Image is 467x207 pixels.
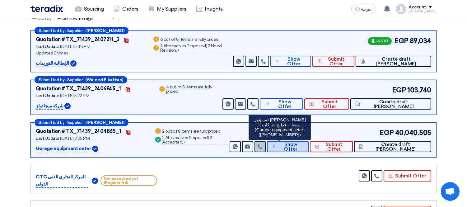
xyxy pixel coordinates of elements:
a: Sourcing [70,2,109,16]
div: Open chat [441,182,460,201]
span: 2 Need Revision, [160,43,222,53]
div: 4 out of 8 items are fully priced [166,85,221,94]
button: Create draft [PERSON_NAME] [354,141,431,152]
button: Create draft [PERSON_NAME] [350,98,431,110]
button: Show Offer [267,141,309,152]
b: (‪[PERSON_NAME]‬‏) [85,120,124,125]
span: 103,740 [407,85,431,95]
span: Submitted by [39,78,65,82]
span: Create draft [PERSON_NAME] [365,142,426,152]
div: – [35,27,128,34]
span: ( [208,135,209,140]
div: ‪[PERSON_NAME]‬‏ (مسؤول مبيعات قطاع شركات ) (Garage equipment ceter) ([PHONE_NUMBER]) [249,115,311,140]
div: 2 Alternatives Proposed [160,44,232,53]
button: Submit Offer [312,56,354,67]
p: Garage equipment ceter [36,145,91,153]
div: – [35,119,128,126]
a: Orders [109,2,143,16]
a: My Suppliers [143,2,191,16]
span: ) [184,139,185,145]
div: Quotation # TX_71439_2406945_1 [36,85,121,92]
img: Verified Account [64,103,71,109]
div: Quotation # TX_71439_2404865_1 [36,128,121,135]
span: EGP [392,85,406,95]
span: Supplier [67,120,83,125]
span: Show Offer [278,142,304,152]
span: 89,034 [410,36,431,46]
img: Verified Account [92,178,98,184]
p: شركة ميجا تولز [36,102,63,110]
a: Insights [191,2,228,16]
div: 6 out of 8 items are fully priced [160,37,219,42]
span: ) [178,48,179,53]
span: 2 Accepted, [162,135,212,145]
button: Submit Offer [384,170,431,181]
span: Show Offer [271,100,298,109]
span: Last Update [36,136,59,141]
button: Show Offer [260,98,303,110]
button: Show Offer [270,56,311,67]
b: ([PERSON_NAME]) [85,29,124,33]
p: الإيطالية للتوريدات [36,60,69,67]
span: EGP [380,128,394,138]
div: – [35,76,127,83]
span: Show Offer [282,57,306,66]
span: Last Update [36,44,59,49]
span: Last Update [36,93,59,98]
span: Supplier [67,29,83,33]
div: 2 Alternatives Proposed [162,136,228,145]
span: Submit Offer [315,100,344,109]
div: Quotation # TX_71439_2407211_2 [36,36,119,43]
span: [DATE] 5:48 PM [60,44,90,49]
span: ( [206,43,207,49]
span: Submit Offer [321,142,348,152]
p: CTC المركز التجارى الفنى الدولى [36,173,88,188]
span: -2,907 [368,37,392,45]
div: Updated 2 times [36,50,145,56]
span: Price Low to High [58,15,93,22]
b: (Waleed Elkattan) [85,78,123,82]
img: Verified Account [70,60,77,67]
div: Account [409,5,426,10]
img: Teradix logo [30,5,63,12]
span: Supplier [67,78,83,82]
span: 40,040.505 [395,128,431,138]
button: Submit Offer [304,98,349,110]
span: العربية [361,7,372,12]
span: Submit Offer [323,57,350,66]
span: Not accepted yet (Registered) [100,175,157,186]
span: Create draft [PERSON_NAME] [362,100,426,109]
div: [PERSON_NAME] [409,10,437,13]
span: Create draft [PERSON_NAME] [367,57,426,66]
button: Create draft [PERSON_NAME] [356,56,431,67]
span: EGP [394,36,409,46]
span: Submitted by [39,29,65,33]
span: [DATE] 5:22 PM [60,93,89,98]
img: profile_test.png [396,4,406,14]
span: Sort By [38,15,52,21]
img: Verified Account [92,146,98,152]
div: 2 out of 8 items are fully priced [162,129,220,134]
span: Submitted by [39,120,65,125]
span: [DATE] 3:05 PM [60,136,90,141]
button: العربية [351,4,376,14]
button: Submit Offer [310,141,353,152]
